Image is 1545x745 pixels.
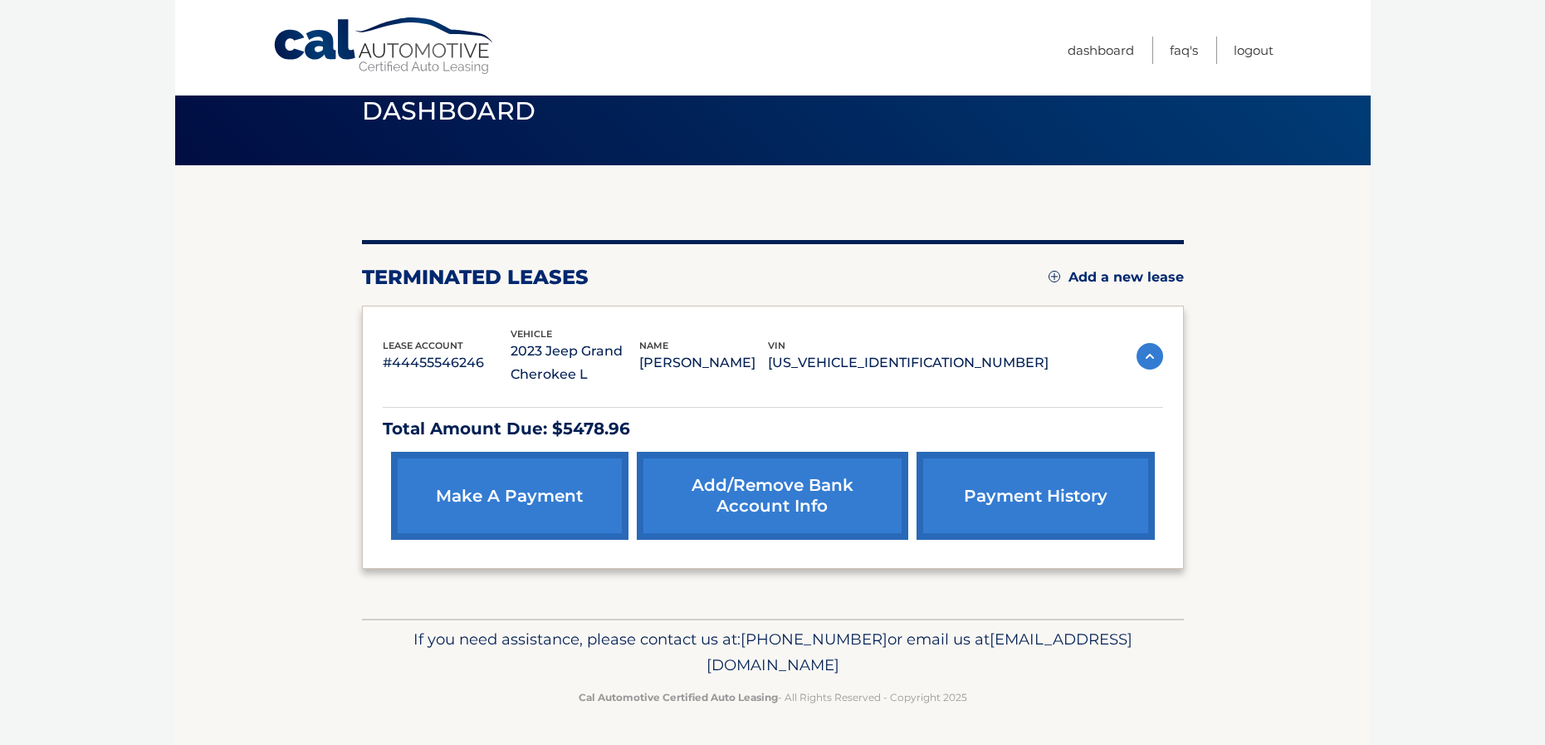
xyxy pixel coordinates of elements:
[1234,37,1274,64] a: Logout
[373,689,1173,706] p: - All Rights Reserved - Copyright 2025
[362,265,589,290] h2: terminated leases
[383,351,511,375] p: #44455546246
[1170,37,1198,64] a: FAQ's
[1068,37,1134,64] a: Dashboard
[637,452,908,540] a: Add/Remove bank account info
[383,340,463,351] span: lease account
[511,328,552,340] span: vehicle
[272,17,496,76] a: Cal Automotive
[579,691,778,703] strong: Cal Automotive Certified Auto Leasing
[1049,269,1184,286] a: Add a new lease
[639,351,768,375] p: [PERSON_NAME]
[373,626,1173,679] p: If you need assistance, please contact us at: or email us at
[768,340,785,351] span: vin
[768,351,1049,375] p: [US_VEHICLE_IDENTIFICATION_NUMBER]
[362,96,536,126] span: Dashboard
[1049,271,1060,282] img: add.svg
[741,630,887,649] span: [PHONE_NUMBER]
[391,452,628,540] a: make a payment
[511,340,639,386] p: 2023 Jeep Grand Cherokee L
[639,340,668,351] span: name
[1137,343,1163,370] img: accordion-active.svg
[383,414,1163,444] p: Total Amount Due: $5478.96
[917,452,1154,540] a: payment history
